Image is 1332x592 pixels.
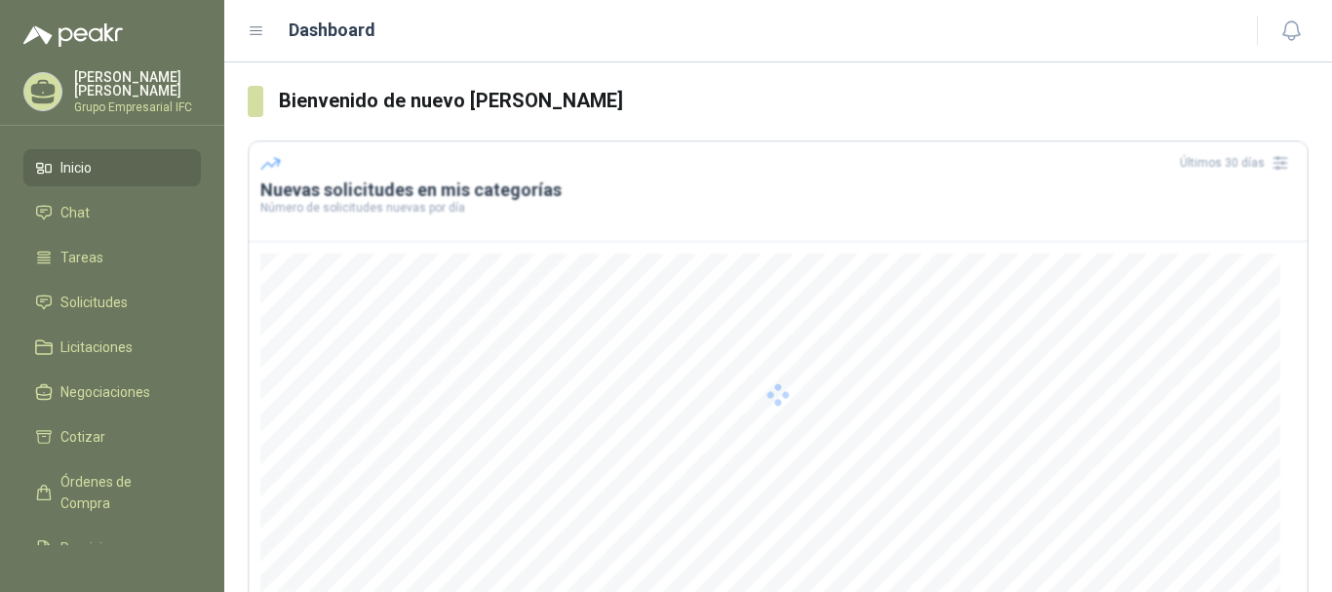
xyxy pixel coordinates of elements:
span: Remisiones [60,537,133,559]
span: Solicitudes [60,292,128,313]
h3: Bienvenido de nuevo [PERSON_NAME] [279,86,1309,116]
a: Chat [23,194,201,231]
a: Tareas [23,239,201,276]
p: [PERSON_NAME] [PERSON_NAME] [74,70,201,98]
span: Tareas [60,247,103,268]
img: Logo peakr [23,23,123,47]
a: Solicitudes [23,284,201,321]
span: Inicio [60,157,92,178]
a: Licitaciones [23,329,201,366]
a: Órdenes de Compra [23,463,201,522]
span: Chat [60,202,90,223]
a: Negociaciones [23,374,201,411]
a: Remisiones [23,530,201,567]
span: Negociaciones [60,381,150,403]
p: Grupo Empresarial IFC [74,101,201,113]
a: Cotizar [23,418,201,455]
h1: Dashboard [289,17,375,44]
span: Órdenes de Compra [60,471,182,514]
span: Licitaciones [60,336,133,358]
a: Inicio [23,149,201,186]
span: Cotizar [60,426,105,448]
